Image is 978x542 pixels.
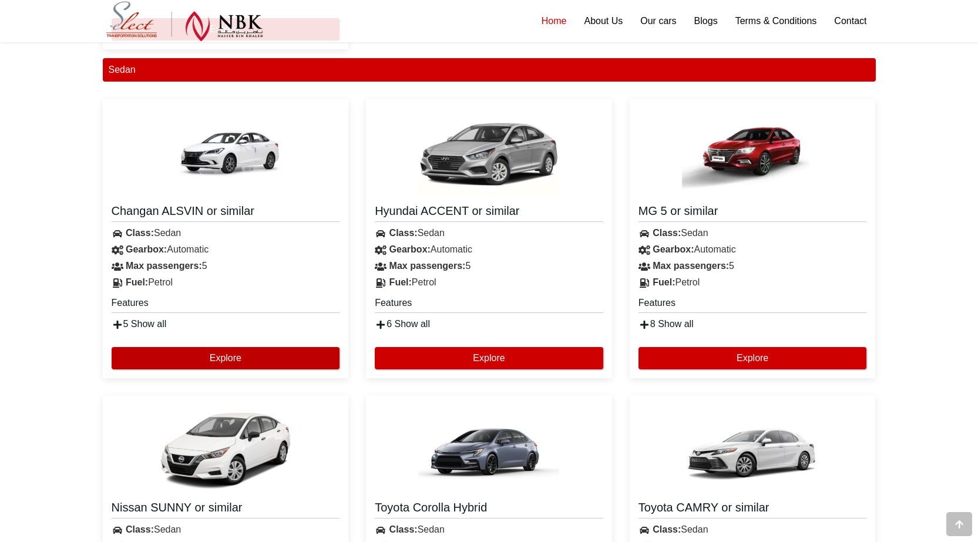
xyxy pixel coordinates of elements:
a: MG 5 or similar [638,203,867,222]
strong: Max passengers: [126,261,202,271]
h5: Features [112,297,340,313]
a: Hyundai ACCENT or similar [375,203,603,222]
div: Sedan [366,521,612,538]
div: Sedan [103,521,349,538]
strong: Class: [126,228,154,238]
a: 6 Show all [375,319,430,329]
a: Toyota Corolla Hybrid [375,500,603,519]
h5: Features [375,297,603,313]
div: Sedan [630,225,876,241]
a: Toyota CAMRY or similar [638,500,867,519]
strong: Fuel: [389,277,412,287]
img: MG 5 or similar [682,108,823,196]
h5: Features [638,297,867,313]
div: Petrol [103,274,349,291]
img: Select Rent a Car [106,1,263,42]
strong: Class: [126,524,154,534]
div: Sedan [630,521,876,538]
img: Changan ALSVIN or similar [155,108,296,196]
div: Automatic [103,241,349,258]
button: Explore [112,347,340,369]
div: Petrol [630,274,876,291]
strong: Max passengers: [389,261,466,271]
div: Petrol [366,274,612,291]
strong: Gearbox: [653,244,694,254]
div: 5 [366,258,612,274]
strong: Fuel: [653,277,675,287]
a: 8 Show all [638,319,694,329]
img: Nissan SUNNY or similar [155,405,296,493]
strong: Class: [653,524,681,534]
a: 5 Show all [112,319,167,329]
strong: Class: [389,228,418,238]
div: Automatic [630,241,876,258]
div: Go to top [946,512,972,536]
a: Changan ALSVIN or similar [112,203,340,222]
strong: Fuel: [126,277,148,287]
div: Sedan [366,225,612,241]
img: Hyundai ACCENT or similar [418,108,559,196]
img: Toyota Corolla Hybrid [418,405,559,493]
div: 5 [103,258,349,274]
a: Nissan SUNNY or similar [112,500,340,519]
img: Toyota CAMRY or similar [682,405,823,493]
strong: Gearbox: [126,244,167,254]
div: Sedan [103,58,876,82]
strong: Class: [389,524,418,534]
div: 5 [630,258,876,274]
button: Explore [638,347,867,369]
button: Explore [375,347,603,369]
div: Automatic [366,241,612,258]
strong: Gearbox: [389,244,431,254]
strong: Max passengers: [653,261,729,271]
strong: Class: [653,228,681,238]
div: Sedan [103,225,349,241]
